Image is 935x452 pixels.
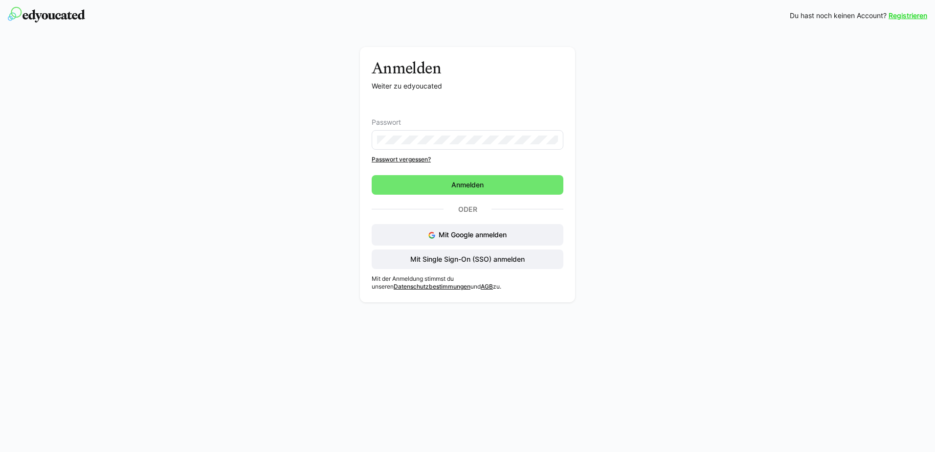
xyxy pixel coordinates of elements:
[372,175,563,195] button: Anmelden
[372,118,401,126] span: Passwort
[481,283,493,290] a: AGB
[372,156,563,163] a: Passwort vergessen?
[8,7,85,23] img: edyoucated
[409,254,526,264] span: Mit Single Sign-On (SSO) anmelden
[372,81,563,91] p: Weiter zu edyoucated
[372,224,563,246] button: Mit Google anmelden
[372,275,563,291] p: Mit der Anmeldung stimmst du unseren und zu.
[444,203,491,216] p: Oder
[394,283,470,290] a: Datenschutzbestimmungen
[889,11,927,21] a: Registrieren
[372,249,563,269] button: Mit Single Sign-On (SSO) anmelden
[439,230,507,239] span: Mit Google anmelden
[790,11,887,21] span: Du hast noch keinen Account?
[372,59,563,77] h3: Anmelden
[450,180,485,190] span: Anmelden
